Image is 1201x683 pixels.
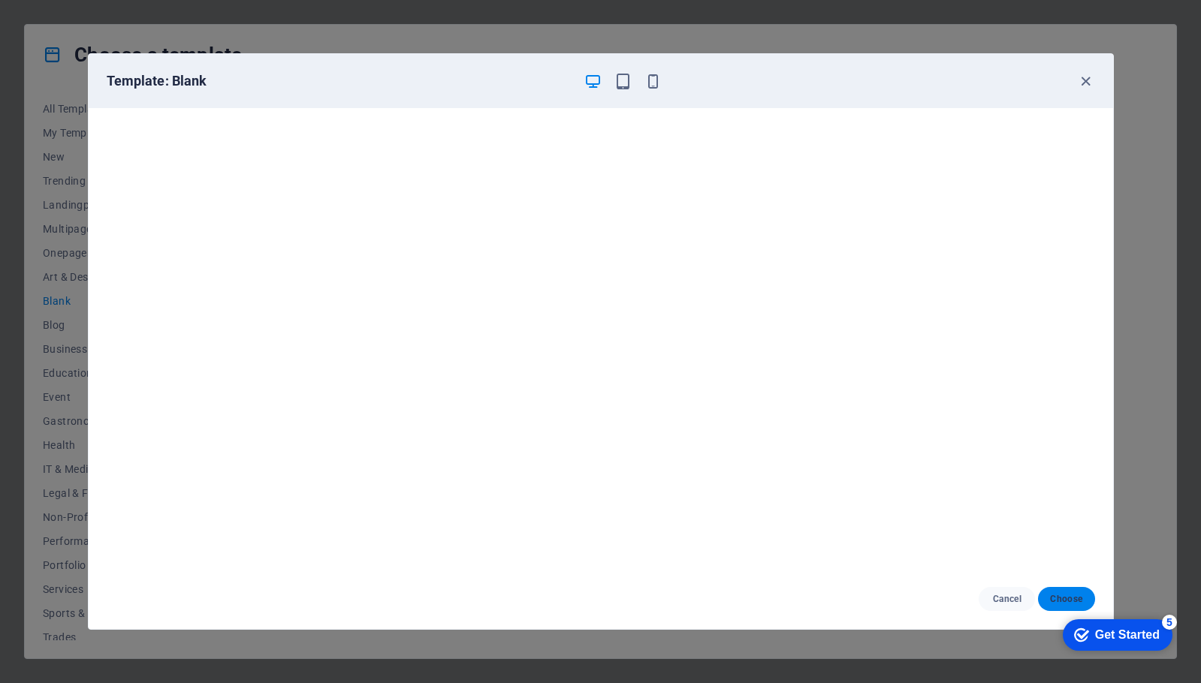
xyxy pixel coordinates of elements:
span: Cancel [991,593,1023,605]
button: Cancel [979,587,1035,611]
div: Get Started [44,17,109,30]
div: 5 [111,3,126,18]
h6: Template: Blank [107,72,572,90]
button: Choose [1038,587,1094,611]
span: Choose [1050,593,1082,605]
div: Get Started 5 items remaining, 0% complete [12,8,122,39]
